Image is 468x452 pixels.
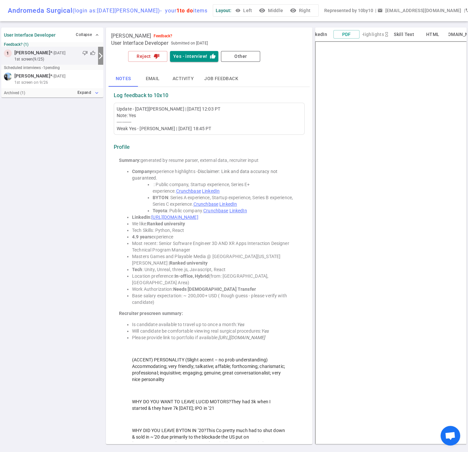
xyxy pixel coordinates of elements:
[109,71,138,87] button: Notes
[176,188,201,194] a: Crunchbase
[117,106,302,132] div: Update - [DATE][PERSON_NAME] | [DATE] 12:03 PT Note: Yes ----------- Weak Yes - [PERSON_NAME] | [...
[128,51,167,62] button: Rejectthumb_down
[14,73,50,79] span: [PERSON_NAME]
[234,5,255,17] button: Left
[114,144,130,150] strong: Profile
[8,7,208,14] div: Andromeda Surgical
[4,49,12,57] div: 1
[153,208,167,213] strong: Toyota
[132,234,151,239] strong: 4.9 years
[52,73,65,79] small: - [DATE]
[333,30,359,39] button: PDF
[132,214,299,220] li: :
[132,321,299,328] li: Is candidate available to travel up to once a month:
[4,42,101,47] small: Feedback? (1)
[14,49,50,56] span: [PERSON_NAME]
[221,51,260,62] button: Other
[119,157,299,164] div: generated by resume parser, external data, recruiter input
[441,426,460,445] div: Open chat
[176,8,193,14] span: 1 to do
[229,208,247,213] a: LinkedIn
[94,90,100,96] i: expand_more
[153,207,299,214] li: : Public company.
[219,201,237,207] a: LinkedIn
[94,32,100,38] span: expand_less
[237,322,244,327] em: Yes
[111,40,168,46] span: User Interface Developer
[73,8,160,14] span: (login as: [DATE][PERSON_NAME] )
[377,8,382,13] span: email
[76,88,101,97] button: Expandexpand_more
[90,50,95,56] span: thumb_up
[171,40,208,46] span: Submitted on [DATE]
[216,8,231,13] span: Layout:
[132,273,299,286] li: Location preference: (from: [GEOGRAPHIC_DATA], [GEOGRAPHIC_DATA] Area)
[202,188,220,194] a: LinkedIn
[173,287,256,292] strong: Needs [DEMOGRAPHIC_DATA] Transfer
[218,335,265,340] em: [URL][DOMAIN_NAME]
[153,194,299,207] li: : Series A experience, Startup experience, Series B experience, Series C experience.
[315,41,467,444] iframe: candidate_document_preview__iframe
[305,30,331,39] button: LinkedIn
[170,51,218,62] button: Yes - interview!thumb_up
[261,328,268,334] em: Yes
[114,92,168,99] strong: Log feedback to 10x10
[132,399,272,411] span: WHY DO YOU WANT TO LEAVE LUCID MOTORS?They had 3k when I started & they have 7k [DATE]; IPO in ’21
[420,30,446,39] button: HTML
[199,71,243,87] button: Job feedback
[132,227,299,234] li: Tech Skills: Python, React
[235,8,241,13] span: visibility
[14,79,48,85] span: 1st screen on 9/26
[132,266,299,273] li: : Unity, Unreal, three.js, Javascript, React
[132,215,150,220] strong: LinkedIn
[154,34,172,38] div: Feedback?
[154,53,159,59] i: thumb_down
[203,208,228,213] a: Crunchbase
[132,292,299,305] li: Base salary expectation: ~ 200,000+ USD ( Rough guess - please verify with candidate)
[132,220,299,227] li: We like:
[82,50,88,56] span: thumb_down
[132,286,299,292] li: Work Authorization:
[258,5,286,17] button: visibilityMiddle
[132,240,299,253] li: Most recent: Senior Software Engineer 3D AND XR Apps Interaction Designer Technical Program Manager
[97,52,105,60] i: arrow_forward_ios
[4,32,56,38] strong: User Interface Developer
[132,253,299,266] li: Masters Games and Playable Media @ [GEOGRAPHIC_DATA][US_STATE][PERSON_NAME] |
[4,91,25,95] small: Archived ( 1 )
[170,260,208,266] strong: Ranked university
[193,201,218,207] a: Crunchbase
[259,7,265,14] i: visibility
[167,71,199,87] button: Activity
[132,234,299,240] li: experience
[74,30,101,40] button: Collapse
[151,215,198,220] a: [URL][DOMAIN_NAME]
[119,158,141,163] strong: Summary:
[119,311,183,316] strong: Recruiter prescreen summary:
[147,221,185,226] strong: Ranked university
[132,334,299,341] li: Please provide link to portfolio if available:
[132,328,299,334] li: Will candidate be comfortable viewing real surgical procedures:
[111,33,151,39] span: [PERSON_NAME]
[376,5,464,17] button: Open a message box
[290,7,296,14] i: visibility
[153,195,168,200] strong: BYTON
[4,65,60,70] small: Scheduled interviews - 1 pending
[153,181,299,194] li: : Public company, Startup experience, Series E+ experience.
[175,273,209,279] strong: In-office, Hybrid
[138,71,167,87] button: Email
[391,30,417,39] button: Skill Text
[132,169,152,174] strong: Company
[160,8,208,14] span: - your items
[52,50,65,56] small: - [DATE]
[132,267,142,272] strong: Tech
[14,56,95,62] small: 1st Screen (9/25)
[132,169,278,181] span: Disclaimer: Link and data accuracy not guaranteed.
[132,357,286,382] span: (ACCENT) PERSONALITY (Slight accent – no prob understanding) Accommodating; very friendly; talkat...
[132,168,299,181] li: experience highlights -
[210,53,216,59] i: thumb_up
[288,5,313,17] button: visibilityRight
[109,71,310,87] div: basic tabs example
[4,73,12,80] img: c71242d41979be291fd4fc4e6bf8b5af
